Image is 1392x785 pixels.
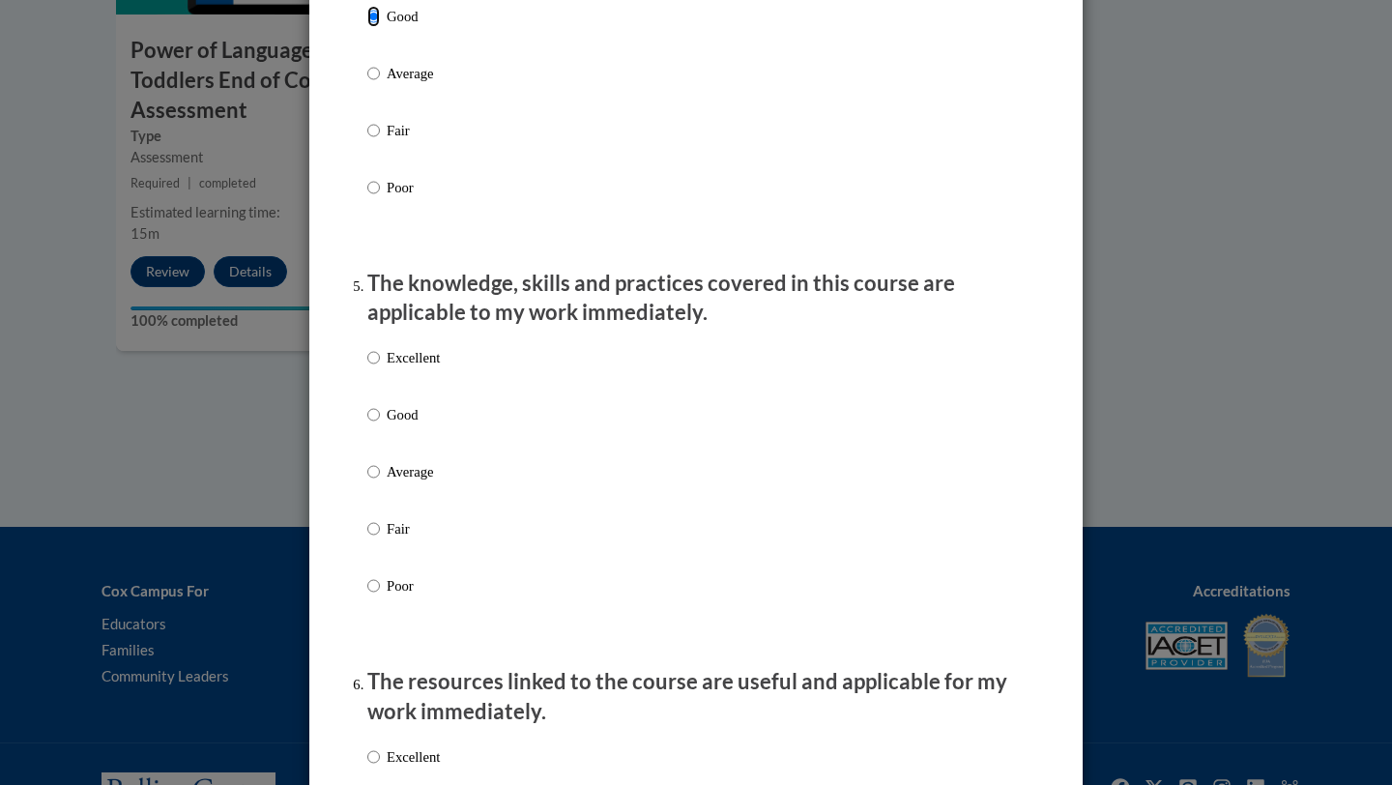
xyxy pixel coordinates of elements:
[367,269,1025,329] p: The knowledge, skills and practices covered in this course are applicable to my work immediately.
[387,120,440,141] p: Fair
[387,404,440,425] p: Good
[387,6,440,27] p: Good
[387,518,440,539] p: Fair
[367,6,380,27] input: Good
[367,746,380,768] input: Excellent
[367,404,380,425] input: Good
[367,63,380,84] input: Average
[367,575,380,596] input: Poor
[387,461,440,482] p: Average
[367,120,380,141] input: Fair
[367,347,380,368] input: Excellent
[387,63,440,84] p: Average
[367,461,380,482] input: Average
[387,746,440,768] p: Excellent
[367,667,1025,727] p: The resources linked to the course are useful and applicable for my work immediately.
[387,575,440,596] p: Poor
[387,177,440,198] p: Poor
[387,347,440,368] p: Excellent
[367,518,380,539] input: Fair
[367,177,380,198] input: Poor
